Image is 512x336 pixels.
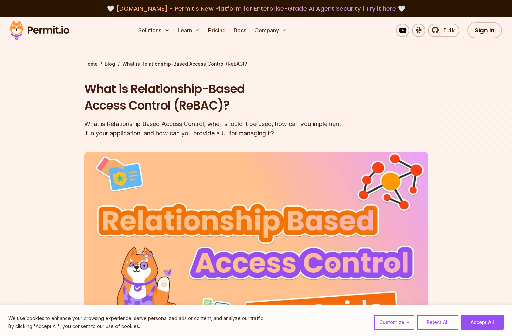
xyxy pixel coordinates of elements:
[7,19,73,42] img: Permit logo
[105,60,115,67] a: Blog
[461,315,504,330] button: Accept All
[84,60,98,67] a: Home
[16,4,496,13] div: 🤍 🤍
[84,81,342,114] h1: What is Relationship-Based Access Control (ReBAC)?
[116,4,396,13] span: [DOMAIN_NAME] - Permit's New Platform for Enterprise-Grade AI Agent Security |
[84,60,428,67] div: / /
[8,322,264,330] p: By clicking "Accept All", you consent to our use of cookies.
[428,24,459,37] a: 5.4k
[175,24,203,37] button: Learn
[231,24,249,37] a: Docs
[84,119,342,138] div: What is Relationship Based Access Control, when should it be used, how can you implement it in yo...
[417,315,458,330] button: Reject All
[136,24,172,37] button: Solutions
[366,4,396,13] a: Try it here
[8,314,264,322] p: We use cookies to enhance your browsing experience, serve personalized ads or content, and analyz...
[467,22,502,38] a: Sign In
[205,24,228,37] a: Pricing
[252,24,290,37] button: Company
[439,26,455,34] span: 5.4k
[374,315,414,330] button: Customize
